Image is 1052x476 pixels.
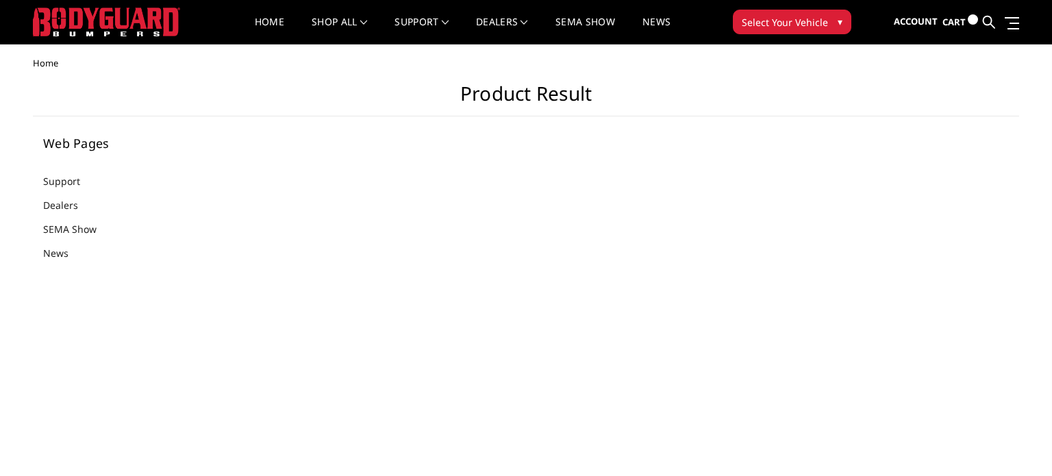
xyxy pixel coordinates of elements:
[312,17,367,44] a: shop all
[33,82,1019,116] h1: Product Result
[43,137,210,149] h5: Web Pages
[838,14,842,29] span: ▾
[33,8,180,36] img: BODYGUARD BUMPERS
[394,17,449,44] a: Support
[476,17,528,44] a: Dealers
[942,3,978,41] a: Cart
[894,15,938,27] span: Account
[642,17,671,44] a: News
[43,222,114,236] a: SEMA Show
[555,17,615,44] a: SEMA Show
[255,17,284,44] a: Home
[733,10,851,34] button: Select Your Vehicle
[33,57,58,69] span: Home
[43,174,97,188] a: Support
[43,198,95,212] a: Dealers
[742,15,828,29] span: Select Your Vehicle
[43,246,86,260] a: News
[942,16,966,28] span: Cart
[894,3,938,40] a: Account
